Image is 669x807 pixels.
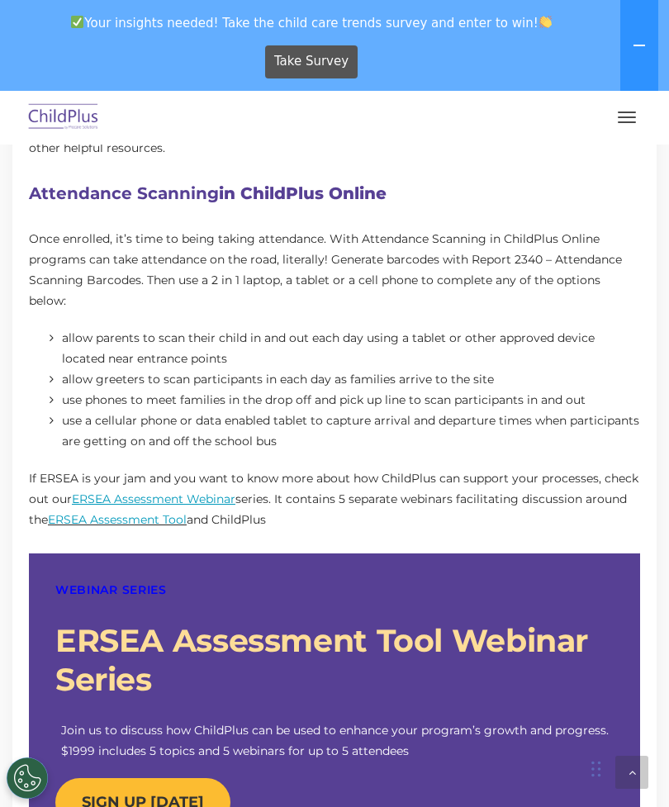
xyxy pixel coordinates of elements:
[29,179,640,208] h2: in ChildPlus Online
[62,369,640,390] li: allow greeters to scan participants in each day as families arrive to the site
[274,47,349,76] span: Take Survey
[29,183,219,203] strong: Attendance Scanning
[55,580,614,601] p: WEBINAR SERIES
[48,512,110,527] a: ERSEA Ass
[7,7,617,39] span: Your insights needed! Take the child care trends survey and enter to win!
[539,16,552,28] img: 👏
[71,16,83,28] img: ✅
[29,468,640,530] p: If ERSEA is your jam and you want to know more about how ChildPlus can support your processes, ch...
[7,757,48,799] button: Cookies Settings
[62,411,640,452] li: use a cellular phone or data enabled tablet to capture arrival and departure times when participa...
[391,629,669,807] iframe: Chat Widget
[29,229,640,311] p: Once enrolled, it’s time to being taking attendance. With Attendance Scanning in ChildPlus Online...
[55,621,588,700] strong: ERSEA Assessment Tool Webinar Series
[110,512,187,527] a: essment Tool
[591,744,601,794] div: Drag
[62,328,640,369] li: allow parents to scan their child in and out each day using a tablet or other approved device loc...
[25,98,102,137] img: ChildPlus by Procare Solutions
[61,720,609,762] p: Join us to discuss how ChildPlus can be used to enhance your program’s growth and progress. $1999...
[62,390,640,411] li: use phones to meet families in the drop off and pick up line to scan participants in and out
[72,491,235,506] a: ERSEA Assessment Webinar
[265,45,358,78] a: Take Survey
